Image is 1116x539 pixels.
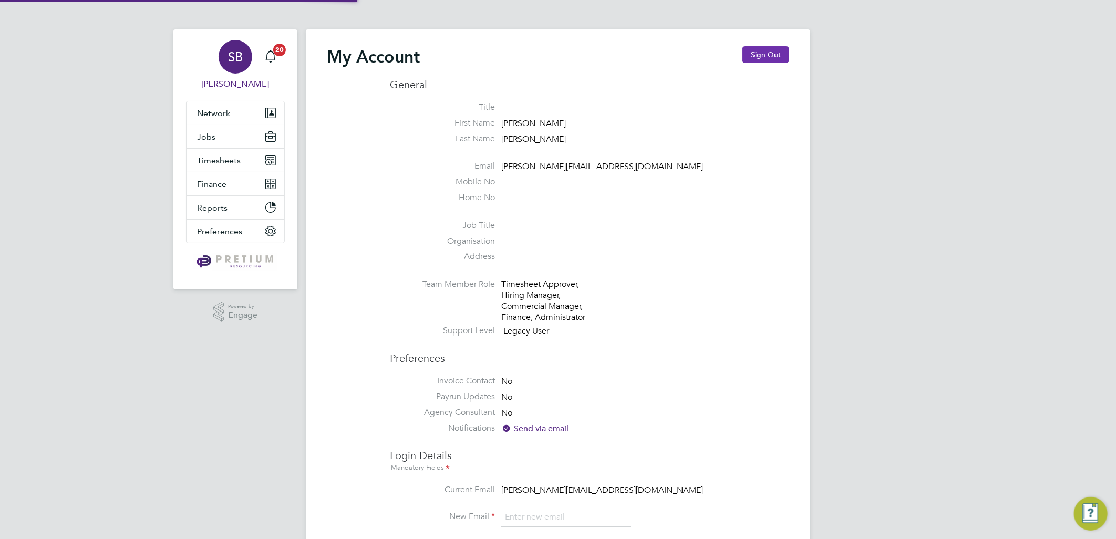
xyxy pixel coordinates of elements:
[197,179,226,189] span: Finance
[390,511,495,522] label: New Email
[390,118,495,129] label: First Name
[390,341,789,365] h3: Preferences
[260,40,281,74] a: 20
[186,78,285,90] span: Sasha Baird
[187,220,284,243] button: Preferences
[390,423,495,434] label: Notifications
[228,311,257,320] span: Engage
[390,102,495,113] label: Title
[390,391,495,402] label: Payrun Updates
[197,156,241,165] span: Timesheets
[501,508,631,527] input: Enter new email
[187,196,284,219] button: Reports
[390,407,495,418] label: Agency Consultant
[501,162,703,172] span: [PERSON_NAME][EMAIL_ADDRESS][DOMAIN_NAME]
[390,251,495,262] label: Address
[187,125,284,148] button: Jobs
[390,220,495,231] label: Job Title
[186,254,285,271] a: Go to home page
[503,326,549,337] span: Legacy User
[173,29,297,289] nav: Main navigation
[501,279,601,323] div: Timesheet Approver, Hiring Manager, Commercial Manager, Finance, Administrator
[197,226,242,236] span: Preferences
[501,485,703,496] span: [PERSON_NAME][EMAIL_ADDRESS][DOMAIN_NAME]
[390,161,495,172] label: Email
[390,78,789,91] h3: General
[390,177,495,188] label: Mobile No
[390,236,495,247] label: Organisation
[194,254,276,271] img: pretium-logo-retina.png
[501,392,512,402] span: No
[187,101,284,125] button: Network
[390,376,495,387] label: Invoice Contact
[501,423,569,434] span: Send via email
[501,118,566,129] span: [PERSON_NAME]
[390,192,495,203] label: Home No
[197,132,215,142] span: Jobs
[273,44,286,56] span: 20
[187,149,284,172] button: Timesheets
[390,462,789,474] div: Mandatory Fields
[187,172,284,195] button: Finance
[327,46,420,67] h2: My Account
[501,408,512,418] span: No
[501,376,512,387] span: No
[390,325,495,336] label: Support Level
[197,203,228,213] span: Reports
[742,46,789,63] button: Sign Out
[228,50,243,64] span: SB
[390,484,495,495] label: Current Email
[213,302,258,322] a: Powered byEngage
[197,108,230,118] span: Network
[186,40,285,90] a: SB[PERSON_NAME]
[390,438,789,474] h3: Login Details
[1074,497,1108,531] button: Engage Resource Center
[501,134,566,144] span: [PERSON_NAME]
[228,302,257,311] span: Powered by
[390,133,495,144] label: Last Name
[390,279,495,290] label: Team Member Role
